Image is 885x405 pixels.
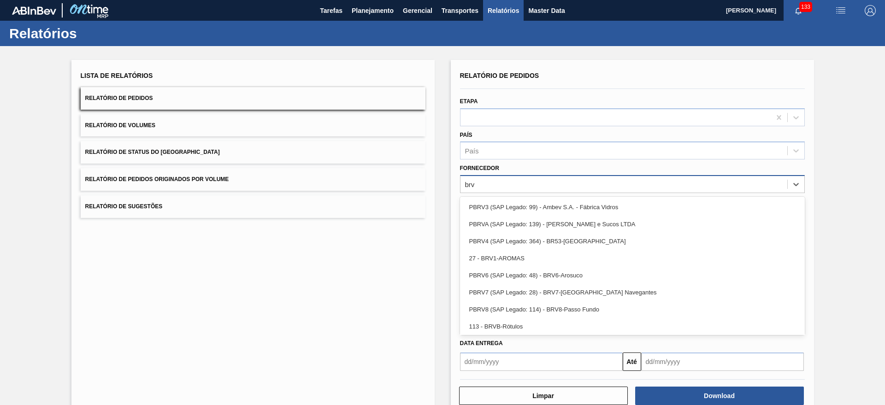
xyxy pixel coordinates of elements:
label: País [460,132,472,138]
button: Relatório de Pedidos Originados por Volume [81,168,425,191]
span: Relatório de Pedidos [85,95,153,101]
img: userActions [835,5,846,16]
input: dd/mm/yyyy [460,352,623,371]
div: PBRVA (SAP Legado: 139) - [PERSON_NAME] e Sucos LTDA [460,216,805,233]
label: Fornecedor [460,165,499,171]
button: Relatório de Volumes [81,114,425,137]
div: 113 - BRVB-Rótulos [460,318,805,335]
span: 133 [799,2,812,12]
button: Relatório de Status do [GEOGRAPHIC_DATA] [81,141,425,164]
div: PBRV8 (SAP Legado: 114) - BRV8-Passo Fundo [460,301,805,318]
button: Notificações [784,4,813,17]
span: Lista de Relatórios [81,72,153,79]
span: Planejamento [352,5,394,16]
span: Relatórios [488,5,519,16]
span: Relatório de Pedidos [460,72,539,79]
button: Relatório de Pedidos [81,87,425,110]
span: Relatório de Volumes [85,122,155,129]
span: Tarefas [320,5,342,16]
div: PBRV3 (SAP Legado: 99) - Ambev S.A. - Fábrica Vidros [460,199,805,216]
div: 27 - BRV1-AROMAS [460,250,805,267]
div: PBRV4 (SAP Legado: 364) - BR53-[GEOGRAPHIC_DATA] [460,233,805,250]
button: Relatório de Sugestões [81,195,425,218]
span: Gerencial [403,5,432,16]
span: Master Data [528,5,565,16]
button: Download [635,387,804,405]
button: Limpar [459,387,628,405]
h1: Relatórios [9,28,173,39]
span: Data entrega [460,340,503,346]
img: Logout [865,5,876,16]
div: PBRV7 (SAP Legado: 28) - BRV7-[GEOGRAPHIC_DATA] Navegantes [460,284,805,301]
button: Até [623,352,641,371]
div: País [465,147,479,155]
img: TNhmsLtSVTkK8tSr43FrP2fwEKptu5GPRR3wAAAABJRU5ErkJggg== [12,6,56,15]
span: Relatório de Status do [GEOGRAPHIC_DATA] [85,149,220,155]
span: Transportes [442,5,478,16]
label: Etapa [460,98,478,105]
span: Relatório de Sugestões [85,203,163,210]
input: dd/mm/yyyy [641,352,804,371]
span: Relatório de Pedidos Originados por Volume [85,176,229,182]
div: PBRV6 (SAP Legado: 48) - BRV6-Arosuco [460,267,805,284]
